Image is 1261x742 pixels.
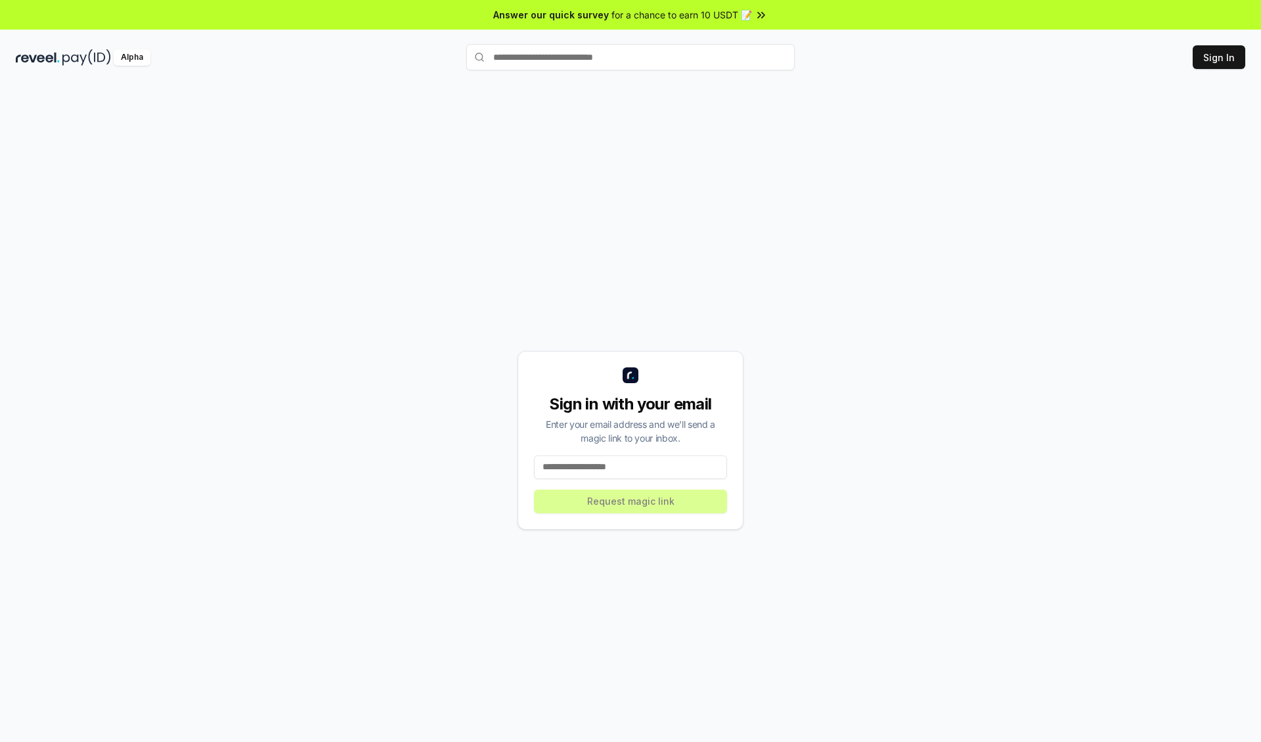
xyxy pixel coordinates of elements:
span: Answer our quick survey [493,8,609,22]
div: Alpha [114,49,150,66]
img: reveel_dark [16,49,60,66]
img: pay_id [62,49,111,66]
button: Sign In [1193,45,1245,69]
div: Sign in with your email [534,394,727,415]
img: logo_small [623,367,638,383]
div: Enter your email address and we’ll send a magic link to your inbox. [534,417,727,445]
span: for a chance to earn 10 USDT 📝 [611,8,752,22]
